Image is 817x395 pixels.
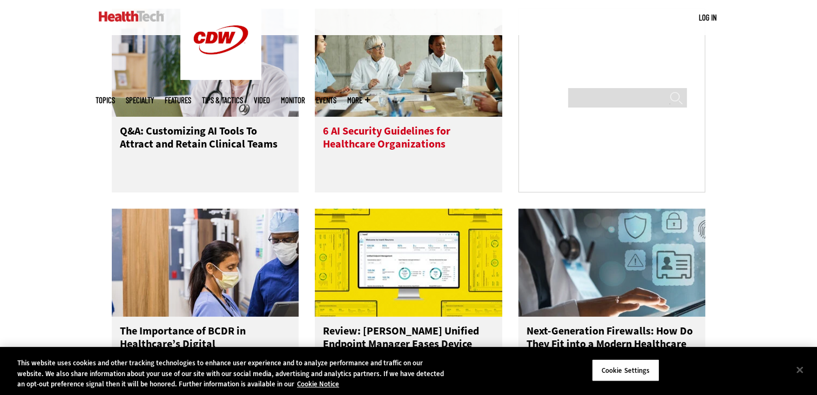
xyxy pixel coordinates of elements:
[518,209,706,392] a: Doctor using secure tablet Next-Generation Firewalls: How Do They Fit into a Modern Healthcare Cy...
[323,125,494,168] h3: 6 AI Security Guidelines for Healthcare Organizations
[699,12,717,22] a: Log in
[699,12,717,23] div: User menu
[254,96,270,104] a: Video
[531,32,693,167] iframe: advertisement
[202,96,243,104] a: Tips & Tactics
[526,325,698,368] h3: Next-Generation Firewalls: How Do They Fit into a Modern Healthcare Cybersecurity Posture?
[347,96,370,104] span: More
[112,209,299,392] a: Doctors reviewing tablet The Importance of BCDR in Healthcare’s Digital Transformation
[112,209,299,317] img: Doctors reviewing tablet
[316,96,336,104] a: Events
[592,359,659,381] button: Cookie Settings
[315,209,502,392] a: Ivanti Unified Endpoint Manager Review: [PERSON_NAME] Unified Endpoint Manager Eases Device Visib...
[297,379,339,389] a: More information about your privacy
[120,125,291,168] h3: Q&A: Customizing AI Tools To Attract and Retain Clinical Teams
[788,358,812,381] button: Close
[126,96,154,104] span: Specialty
[518,209,706,317] img: Doctor using secure tablet
[323,325,494,368] h3: Review: [PERSON_NAME] Unified Endpoint Manager Eases Device Visibility
[120,325,291,368] h3: The Importance of BCDR in Healthcare’s Digital Transformation
[99,11,164,22] img: Home
[315,209,502,317] img: Ivanti Unified Endpoint Manager
[165,96,191,104] a: Features
[96,96,115,104] span: Topics
[17,358,449,390] div: This website uses cookies and other tracking technologies to enhance user experience and to analy...
[315,9,502,192] a: Doctors meeting in the office 6 AI Security Guidelines for Healthcare Organizations
[180,71,261,83] a: CDW
[281,96,305,104] a: MonITor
